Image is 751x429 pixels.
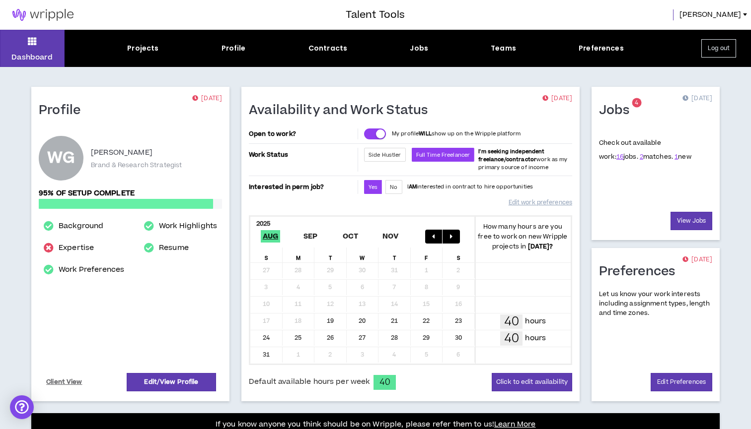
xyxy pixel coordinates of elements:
strong: AM [409,183,417,190]
a: Edit work preferences [509,194,572,211]
span: Sep [301,230,320,243]
span: new [675,152,691,161]
h1: Availability and Work Status [249,103,436,119]
div: M [283,247,315,262]
a: Resume [159,242,189,254]
a: Client View [45,373,84,391]
span: Nov [380,230,401,243]
strong: WILL [419,130,432,137]
button: Click to edit availability [492,373,572,391]
b: [DATE] ? [528,242,553,251]
sup: 4 [632,98,641,108]
p: Let us know your work interests including assignment types, length and time zones. [599,290,712,318]
span: [PERSON_NAME] [679,9,741,20]
a: 2 [640,152,643,161]
p: How many hours are you free to work on new Wripple projects in [475,222,571,251]
span: jobs. [616,152,638,161]
b: 2025 [256,219,271,228]
span: 4 [635,99,638,107]
h1: Profile [39,103,88,119]
p: Work Status [249,148,356,162]
p: [DATE] [682,94,712,104]
span: work as my primary source of income [478,148,567,171]
span: matches. [640,152,673,161]
div: Walter G. [39,136,83,181]
b: I'm seeking independent freelance/contractor [478,148,544,163]
a: Background [59,220,103,232]
p: My profile show up on the Wripple platform [392,130,521,138]
a: 1 [675,152,678,161]
p: Dashboard [11,52,53,62]
span: Oct [341,230,361,243]
div: Jobs [410,43,428,54]
p: [DATE] [192,94,222,104]
a: View Jobs [671,212,712,230]
p: hours [525,316,546,327]
div: T [314,247,347,262]
p: [DATE] [542,94,572,104]
span: No [390,184,397,191]
div: W [347,247,379,262]
div: Open Intercom Messenger [10,395,34,419]
h1: Preferences [599,264,683,280]
div: Teams [491,43,516,54]
div: Contracts [308,43,347,54]
h1: Jobs [599,103,637,119]
a: Edit Preferences [651,373,712,391]
p: [DATE] [682,255,712,265]
p: Interested in perm job? [249,180,356,194]
p: hours [525,333,546,344]
div: T [378,247,411,262]
a: Work Preferences [59,264,124,276]
a: Edit/View Profile [127,373,216,391]
p: Brand & Research Strategist [91,161,182,170]
div: Profile [222,43,246,54]
p: [PERSON_NAME] [91,147,152,159]
span: Yes [369,184,377,191]
span: Side Hustler [369,151,401,159]
a: Expertise [59,242,94,254]
div: WG [47,151,75,166]
div: S [443,247,475,262]
span: Aug [261,230,281,243]
p: Open to work? [249,130,356,138]
h3: Talent Tools [346,7,405,22]
p: Check out available work: [599,138,691,161]
div: S [250,247,283,262]
p: I interested in contract to hire opportunities [407,183,533,191]
div: Projects [127,43,158,54]
p: 95% of setup complete [39,188,222,199]
div: Preferences [579,43,624,54]
div: F [411,247,443,262]
button: Log out [701,39,736,58]
a: 16 [616,152,623,161]
a: Work Highlights [159,220,217,232]
span: Default available hours per week [249,376,370,387]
